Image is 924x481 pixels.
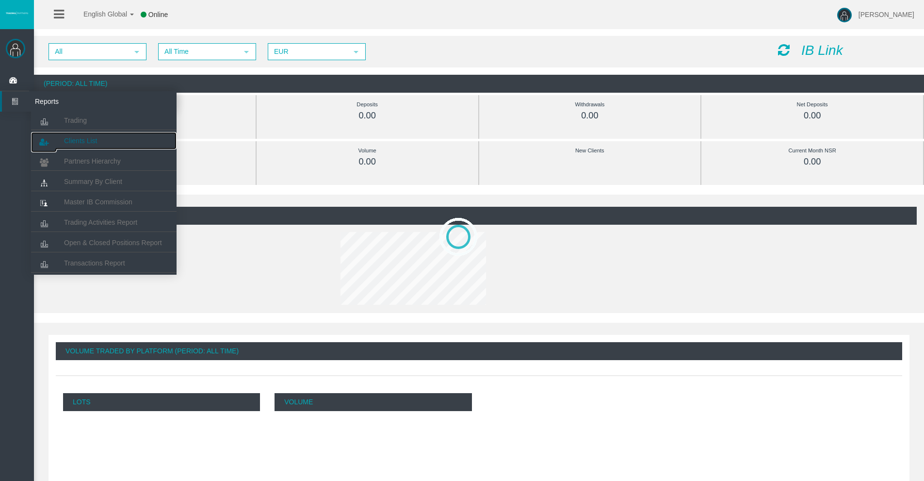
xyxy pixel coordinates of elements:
[56,342,902,360] div: Volume Traded By Platform (Period: All Time)
[63,393,260,411] p: Lots
[723,110,901,121] div: 0.00
[64,259,125,267] span: Transactions Report
[278,110,456,121] div: 0.00
[269,44,347,59] span: EUR
[352,48,360,56] span: select
[275,393,471,411] p: Volume
[778,43,790,57] i: Reload Dashboard
[723,145,901,156] div: Current Month NSR
[723,99,901,110] div: Net Deposits
[31,214,177,231] a: Trading Activities Report
[64,218,137,226] span: Trading Activities Report
[278,99,456,110] div: Deposits
[243,48,250,56] span: select
[723,156,901,167] div: 0.00
[31,254,177,272] a: Transactions Report
[41,207,917,225] div: (Period: All Time)
[2,91,177,112] a: Reports
[5,11,29,15] img: logo.svg
[31,234,177,251] a: Open & Closed Positions Report
[64,116,87,124] span: Trading
[501,110,679,121] div: 0.00
[159,44,238,59] span: All Time
[31,193,177,211] a: Master IB Commission
[49,44,128,59] span: All
[31,132,177,149] a: Clients List
[31,173,177,190] a: Summary By Client
[133,48,141,56] span: select
[501,145,679,156] div: New Clients
[28,91,123,112] span: Reports
[31,152,177,170] a: Partners Hierarchy
[278,156,456,167] div: 0.00
[34,75,924,93] div: (Period: All Time)
[71,10,127,18] span: English Global
[148,11,168,18] span: Online
[64,178,122,185] span: Summary By Client
[501,99,679,110] div: Withdrawals
[801,43,843,58] i: IB Link
[837,8,852,22] img: user-image
[64,198,132,206] span: Master IB Commission
[278,145,456,156] div: Volume
[64,157,121,165] span: Partners Hierarchy
[64,137,97,145] span: Clients List
[859,11,914,18] span: [PERSON_NAME]
[64,239,162,247] span: Open & Closed Positions Report
[31,112,177,129] a: Trading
